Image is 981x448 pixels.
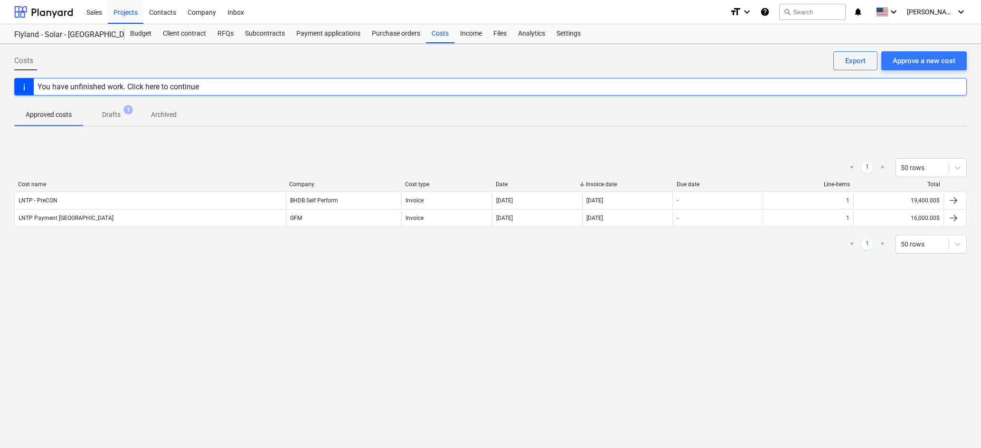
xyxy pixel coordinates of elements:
div: Total [858,181,940,188]
a: Settings [551,24,586,43]
div: [DATE] [586,215,603,221]
div: - [677,197,678,204]
div: Export [845,55,866,67]
button: Export [833,51,877,70]
p: Archived [151,110,177,120]
div: LNTP - PreCON [19,197,57,204]
a: Budget [124,24,157,43]
a: Costs [426,24,454,43]
div: Invoice [406,215,424,221]
a: RFQs [212,24,239,43]
div: Company [289,181,397,188]
span: Costs [14,55,33,67]
iframe: Chat Widget [934,402,981,448]
div: Approve a new cost [893,55,955,67]
div: Invoice [406,197,424,204]
div: [DATE] [586,197,603,204]
a: Income [454,24,488,43]
a: Next page [877,162,888,173]
a: Subcontracts [239,24,291,43]
i: keyboard_arrow_down [741,6,753,18]
div: [DATE] [496,215,513,221]
div: 1 [846,197,849,204]
i: notifications [853,6,863,18]
a: Previous page [846,238,858,250]
a: Previous page [846,162,858,173]
i: Knowledge base [760,6,770,18]
div: BHDB Self Perform [290,197,338,204]
a: Page 1 is your current page [861,238,873,250]
p: Drafts [102,110,121,120]
div: GFM [290,215,302,221]
i: format_size [730,6,741,18]
span: 1 [123,105,133,114]
div: You have unfinished work. Click here to continue [38,82,199,91]
a: Page 1 is your current page [861,162,873,173]
a: Purchase orders [366,24,426,43]
a: Payment applications [291,24,366,43]
a: Client contract [157,24,212,43]
button: Approve a new cost [881,51,967,70]
div: 1 [846,215,849,221]
div: Flyland - Solar - [GEOGRAPHIC_DATA] [14,30,113,40]
span: [PERSON_NAME] [907,8,954,16]
div: LNTP Payment [GEOGRAPHIC_DATA] [19,215,113,221]
div: - [677,215,678,221]
div: Line-items [767,181,849,188]
span: search [783,8,791,16]
div: Date [496,181,578,188]
button: Search [779,4,846,20]
div: [DATE] [496,197,513,204]
div: Cost name [18,181,282,188]
i: keyboard_arrow_down [955,6,967,18]
p: Approved costs [26,110,72,120]
div: 16,000.00$ [853,210,943,226]
i: keyboard_arrow_down [888,6,899,18]
div: Invoice date [586,181,669,188]
div: Cost type [405,181,488,188]
div: Due date [677,181,759,188]
div: 19,400.00$ [853,193,943,208]
a: Analytics [512,24,551,43]
a: Files [488,24,512,43]
a: Next page [877,238,888,250]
